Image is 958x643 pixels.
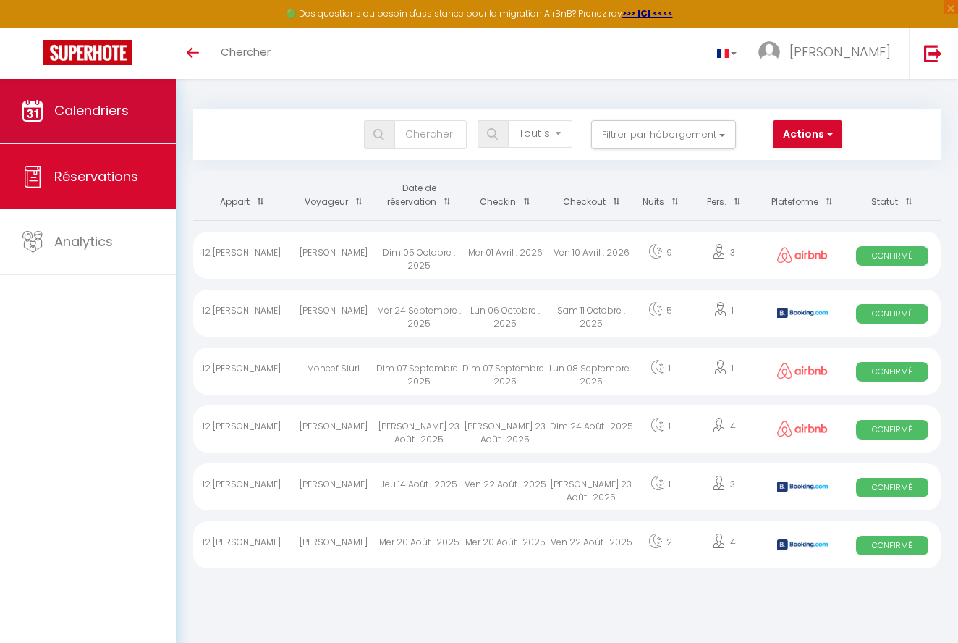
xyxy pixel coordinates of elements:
[43,40,132,65] img: Super Booking
[193,171,290,220] th: Sort by rentals
[548,171,635,220] th: Sort by checkout
[747,28,909,79] a: ... [PERSON_NAME]
[591,120,736,149] button: Filtrer par hébergement
[758,41,780,63] img: ...
[376,171,462,220] th: Sort by booking date
[924,44,942,62] img: logout
[773,120,842,149] button: Actions
[290,171,376,220] th: Sort by guest
[221,44,271,59] span: Chercher
[210,28,281,79] a: Chercher
[54,232,113,251] span: Analytics
[789,43,891,61] span: [PERSON_NAME]
[687,171,761,220] th: Sort by people
[635,171,687,220] th: Sort by nights
[761,171,844,220] th: Sort by channel
[54,101,129,119] span: Calendriers
[622,7,673,20] a: >>> ICI <<<<
[394,120,467,149] input: Chercher
[462,171,548,220] th: Sort by checkin
[844,171,941,220] th: Sort by status
[54,167,138,185] span: Réservations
